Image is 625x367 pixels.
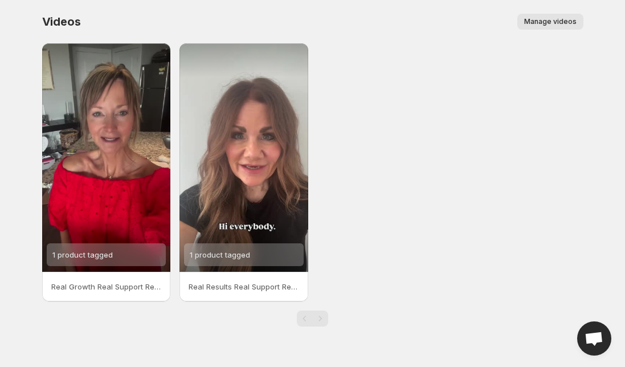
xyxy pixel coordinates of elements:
p: Real Growth Real Support Real Transformation Hear what [PERSON_NAME] had to say after experiencin... [51,281,162,292]
button: Manage videos [517,14,583,30]
nav: Pagination [297,311,328,327]
span: 1 product tagged [190,250,250,259]
span: Manage videos [524,17,577,26]
span: 1 product tagged [52,250,113,259]
p: Real Results Real Support Real Change Hear how [PERSON_NAME] transformed her wellness journey wit... [189,281,299,292]
a: Open chat [577,321,611,356]
span: Videos [42,15,81,28]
